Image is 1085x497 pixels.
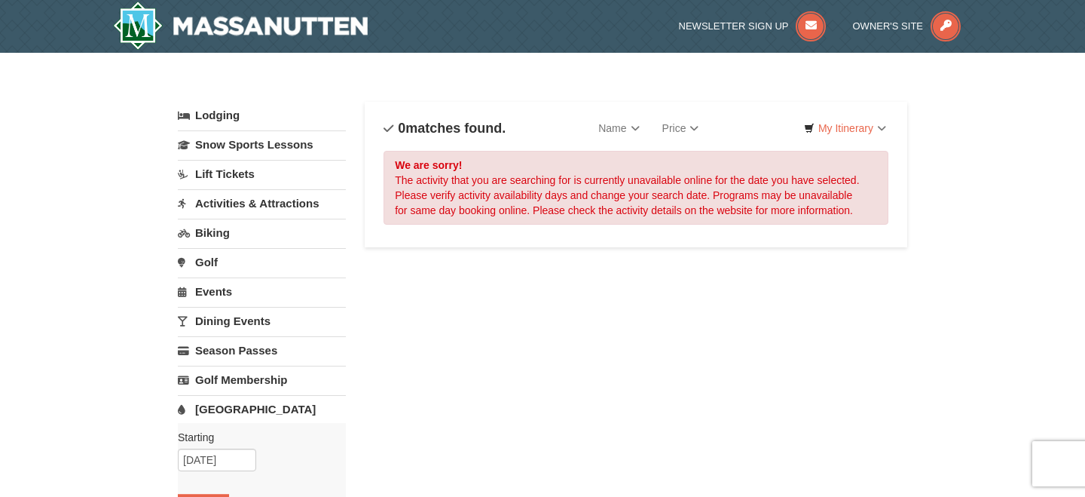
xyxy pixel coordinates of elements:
label: Starting [178,430,335,445]
img: Massanutten Resort Logo [113,2,368,50]
a: Golf [178,248,346,276]
a: Events [178,278,346,305]
a: Name [587,113,650,143]
span: Owner's Site [853,20,924,32]
a: Dining Events [178,307,346,335]
span: 0 [398,121,405,136]
a: Season Passes [178,336,346,364]
a: My Itinerary [794,117,896,140]
a: Owner's Site [853,20,961,32]
a: Lift Tickets [178,160,346,188]
a: Snow Sports Lessons [178,130,346,158]
a: Massanutten Resort [113,2,368,50]
a: Activities & Attractions [178,189,346,217]
a: [GEOGRAPHIC_DATA] [178,395,346,423]
span: Newsletter Sign Up [679,20,789,32]
a: Biking [178,219,346,247]
a: Lodging [178,102,346,129]
strong: We are sorry! [395,159,462,171]
a: Newsletter Sign Up [679,20,827,32]
h4: matches found. [384,121,506,136]
div: The activity that you are searching for is currently unavailable online for the date you have sel... [384,151,888,225]
a: Price [651,113,711,143]
a: Golf Membership [178,366,346,394]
